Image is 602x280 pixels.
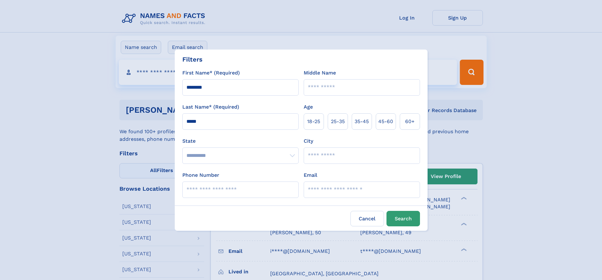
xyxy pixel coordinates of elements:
[378,118,393,125] span: 45‑60
[331,118,345,125] span: 25‑35
[307,118,320,125] span: 18‑25
[182,171,219,179] label: Phone Number
[182,55,203,64] div: Filters
[350,211,384,226] label: Cancel
[182,69,240,77] label: First Name* (Required)
[304,69,336,77] label: Middle Name
[182,137,299,145] label: State
[304,171,317,179] label: Email
[355,118,369,125] span: 35‑45
[304,103,313,111] label: Age
[386,211,420,226] button: Search
[182,103,239,111] label: Last Name* (Required)
[405,118,415,125] span: 60+
[304,137,313,145] label: City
